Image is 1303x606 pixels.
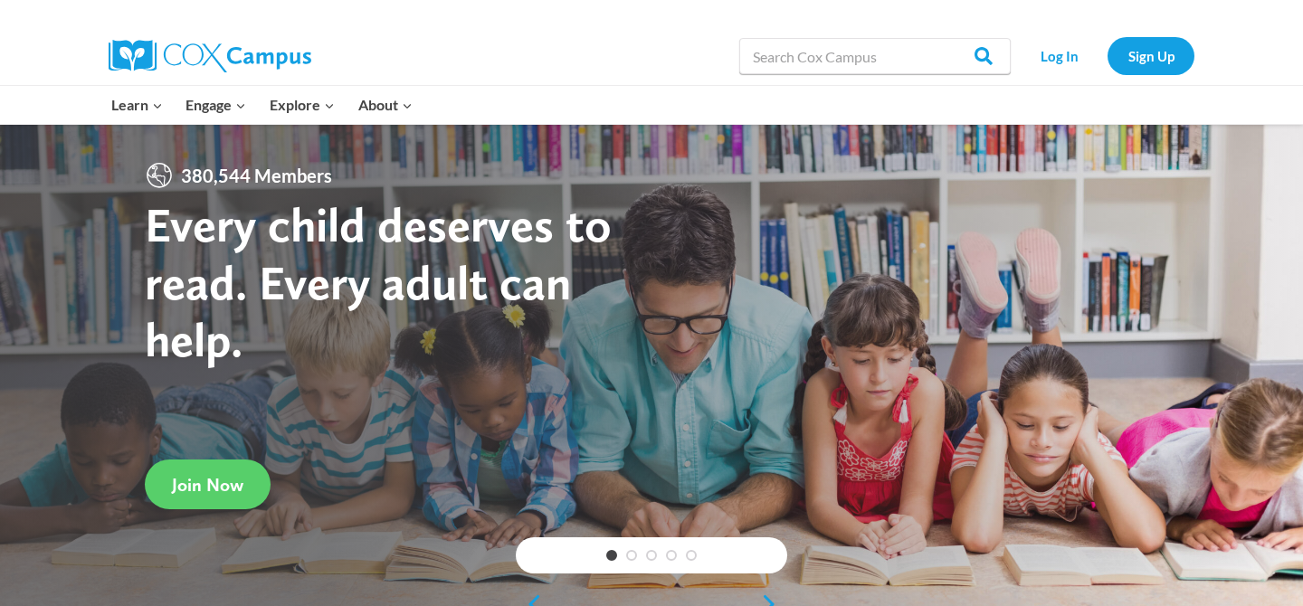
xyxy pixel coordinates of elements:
nav: Primary Navigation [100,86,423,124]
img: Cox Campus [109,40,311,72]
strong: Every child deserves to read. Every adult can help. [145,195,612,368]
a: Sign Up [1108,37,1194,74]
span: About [358,93,413,117]
a: 4 [666,550,677,561]
a: 2 [626,550,637,561]
nav: Secondary Navigation [1020,37,1194,74]
span: Engage [185,93,246,117]
input: Search Cox Campus [739,38,1011,74]
a: 3 [646,550,657,561]
a: Join Now [145,459,271,509]
a: 5 [686,550,697,561]
a: Log In [1020,37,1099,74]
span: Learn [111,93,163,117]
a: 1 [606,550,617,561]
span: Explore [270,93,335,117]
span: Join Now [172,474,243,496]
span: 380,544 Members [174,161,339,190]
